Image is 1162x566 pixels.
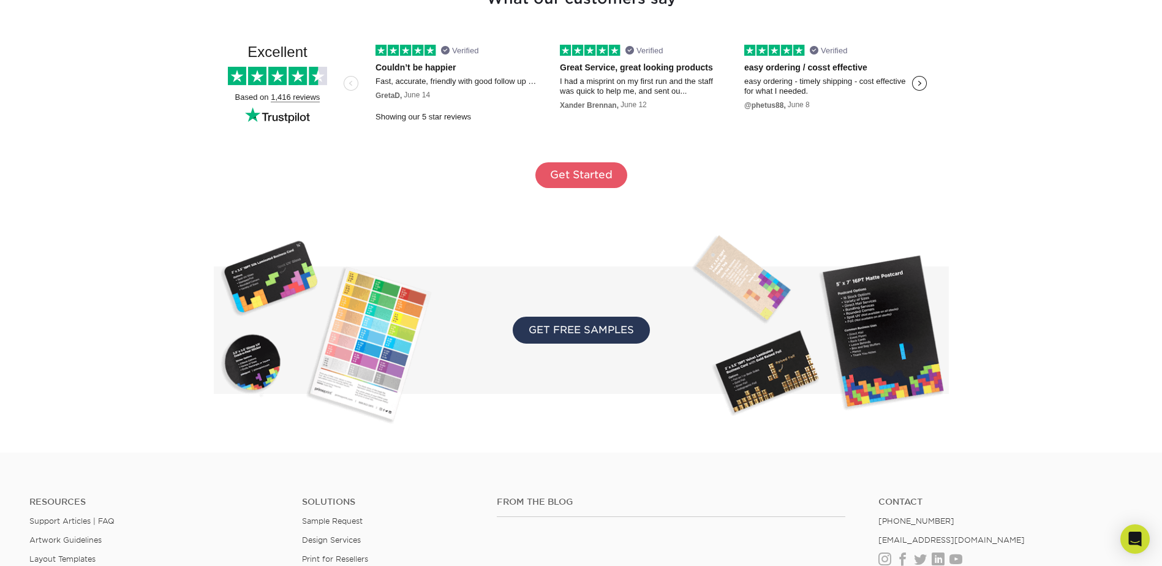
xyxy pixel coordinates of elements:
a: [PHONE_NUMBER] [878,516,954,526]
h4: From the Blog [497,497,845,507]
a: Support Articles | FAQ [29,516,115,526]
a: Design Services [302,535,361,545]
img: Trustpilot Reviews [224,39,938,133]
a: GET FREE SAMPLES [214,266,949,394]
a: Contact [878,497,1133,507]
h4: Solutions [302,497,478,507]
img: Get Free Samples [214,235,949,426]
a: Print for Resellers [302,554,368,564]
div: Open Intercom Messenger [1120,524,1150,554]
span: GET FREE SAMPLES [513,317,650,344]
a: Get Started [535,162,627,188]
a: Sample Request [302,516,363,526]
h4: Resources [29,497,284,507]
a: [EMAIL_ADDRESS][DOMAIN_NAME] [878,535,1025,545]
